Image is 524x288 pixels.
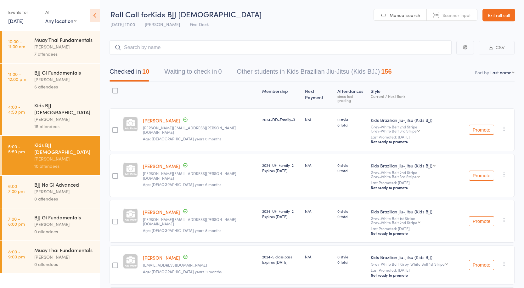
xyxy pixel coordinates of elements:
[8,71,26,82] time: 11:00 - 12:00 pm
[8,249,25,259] time: 8:00 - 9:00 pm
[34,123,94,130] div: 15 attendees
[368,85,466,105] div: Style
[482,9,515,21] a: Exit roll call
[8,39,25,49] time: 10:00 - 11:00 am
[337,259,366,265] span: 0 total
[164,65,222,82] button: Waiting to check in0
[143,171,257,180] small: Sarah.x.geng@gmail.com
[143,117,180,124] a: [PERSON_NAME]
[260,85,302,105] div: Membership
[479,41,515,54] button: CSV
[8,104,25,114] time: 4:00 - 4:50 pm
[34,261,94,268] div: 0 attendees
[143,126,257,135] small: luke.davison@hotmail.com
[143,263,257,267] small: galvis_david@yahoo.com
[143,269,222,274] span: Age: [DEMOGRAPHIC_DATA] years 11 months
[469,171,494,181] button: Promote
[34,102,94,116] div: Kids BJJ [DEMOGRAPHIC_DATA]
[143,136,221,141] span: Age: [DEMOGRAPHIC_DATA] years 0 months
[34,195,94,202] div: 0 attendees
[469,260,494,270] button: Promote
[371,226,464,231] small: Last Promoted: [DATE]
[237,65,392,82] button: Other students in Kids Brazilian Jiu-Jitsu (Kids BJJ)156
[262,259,300,265] div: Expires [DATE]
[305,254,332,259] div: N/A
[371,268,464,272] small: Last Promoted: [DATE]
[305,162,332,168] div: N/A
[34,253,94,261] div: [PERSON_NAME]
[34,214,94,221] div: BJJ Gi Fundamentals
[45,7,76,17] div: At
[143,209,180,215] a: [PERSON_NAME]
[262,117,300,122] div: 2024-DD-Family-3
[142,68,149,75] div: 10
[2,31,100,63] a: 10:00 -11:00 amMuay Thai Fundamentals[PERSON_NAME]7 attendees
[371,262,464,266] div: Grey-White Belt
[371,231,464,236] div: Not ready to promote
[34,69,94,76] div: BJJ Gi Fundamentals
[8,17,24,24] a: [DATE]
[469,125,494,135] button: Promote
[34,36,94,43] div: Muay Thai Fundamentals
[143,254,180,261] a: [PERSON_NAME]
[475,69,489,76] label: Sort by
[305,208,332,214] div: N/A
[2,241,100,273] a: 8:00 -9:00 pmMuay Thai Fundamentals[PERSON_NAME]0 attendees
[8,7,39,17] div: Events for
[151,9,262,19] span: Kids BJJ [DEMOGRAPHIC_DATA]
[34,76,94,83] div: [PERSON_NAME]
[371,254,464,260] div: Kids Brazilian Jiu-Jitsu (Kids BJJ)
[2,136,100,175] a: 5:00 -5:50 pmKids BJJ [DEMOGRAPHIC_DATA][PERSON_NAME]10 attendees
[145,21,180,27] span: [PERSON_NAME]
[34,188,94,195] div: [PERSON_NAME]
[469,216,494,226] button: Promote
[34,221,94,228] div: [PERSON_NAME]
[371,170,464,178] div: Grey-White Belt 2nd Stripe
[2,96,100,135] a: 4:00 -4:50 pmKids BJJ [DEMOGRAPHIC_DATA][PERSON_NAME]15 attendees
[371,208,464,215] div: Kids Brazilian Jiu-Jitsu (Kids BJJ)
[262,214,300,219] div: Expires [DATE]
[442,12,471,18] span: Scanner input
[110,65,149,82] button: Checked in10
[8,144,25,154] time: 5:00 - 5:50 pm
[371,139,464,144] div: Not ready to promote
[34,162,94,170] div: 10 attendees
[337,168,366,173] span: 0 total
[2,208,100,240] a: 7:00 -8:00 pmBJJ Gi Fundamentals[PERSON_NAME]0 attendees
[371,220,417,224] div: Grey-White Belt 2nd Stripe
[305,117,332,122] div: N/A
[371,117,464,123] div: Kids Brazilian Jiu-Jitsu (Kids BJJ)
[262,168,300,173] div: Expires [DATE]
[400,262,445,266] div: Grey-White Belt 1st Stripe
[8,184,25,194] time: 6:00 - 7:00 pm
[190,21,209,27] span: Five Dock
[34,83,94,90] div: 6 attendees
[143,163,180,169] a: [PERSON_NAME]
[110,40,452,55] input: Search by name
[262,162,300,173] div: 2024-UF-Family-2
[337,162,366,168] span: 0 style
[337,94,366,102] div: since last grading
[371,94,464,98] div: Current / Next Rank
[371,162,432,169] div: Kids Brazilian Jiu-Jitsu (Kids BJJ)
[490,69,511,76] div: Last name
[337,208,366,214] span: 0 style
[110,9,151,19] span: Roll Call for
[371,135,464,139] small: Last Promoted: [DATE]
[143,217,257,226] small: Sarah.x.geng@gmail.com
[8,216,25,226] time: 7:00 - 8:00 pm
[2,64,100,96] a: 11:00 -12:00 pmBJJ Gi Fundamentals[PERSON_NAME]6 attendees
[337,122,366,127] span: 0 total
[45,17,76,24] div: Any location
[302,85,335,105] div: Next Payment
[381,68,392,75] div: 156
[34,228,94,235] div: 0 attendees
[34,43,94,50] div: [PERSON_NAME]
[34,246,94,253] div: Muay Thai Fundamentals
[390,12,420,18] span: Manual search
[371,125,464,133] div: Grey-White Belt 2nd Stripe
[337,254,366,259] span: 0 style
[335,85,368,105] div: Atten­dances
[143,228,221,233] span: Age: [DEMOGRAPHIC_DATA] years 8 months
[371,180,464,185] small: Last Promoted: [DATE]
